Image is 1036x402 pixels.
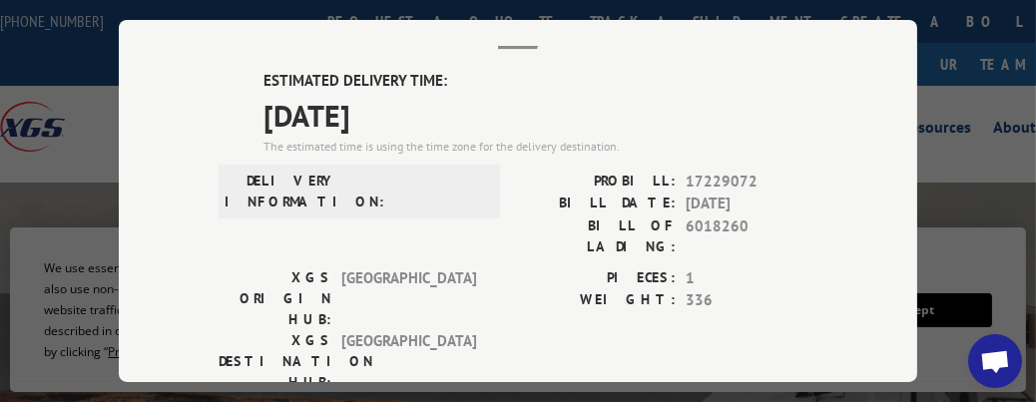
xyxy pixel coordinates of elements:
[518,193,676,215] label: BILL DATE:
[518,267,676,290] label: PIECES:
[686,193,817,215] span: [DATE]
[219,267,331,330] label: XGS ORIGIN HUB:
[968,334,1022,388] div: Open chat
[686,267,817,290] span: 1
[263,93,817,138] span: [DATE]
[341,330,476,393] span: [GEOGRAPHIC_DATA]
[341,267,476,330] span: [GEOGRAPHIC_DATA]
[263,138,817,156] div: The estimated time is using the time zone for the delivery destination.
[518,215,676,257] label: BILL OF LADING:
[686,289,817,312] span: 336
[225,171,337,212] label: DELIVERY INFORMATION:
[263,70,817,93] label: ESTIMATED DELIVERY TIME:
[686,171,817,194] span: 17229072
[518,171,676,194] label: PROBILL:
[219,330,331,393] label: XGS DESTINATION HUB:
[518,289,676,312] label: WEIGHT:
[686,215,817,257] span: 6018260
